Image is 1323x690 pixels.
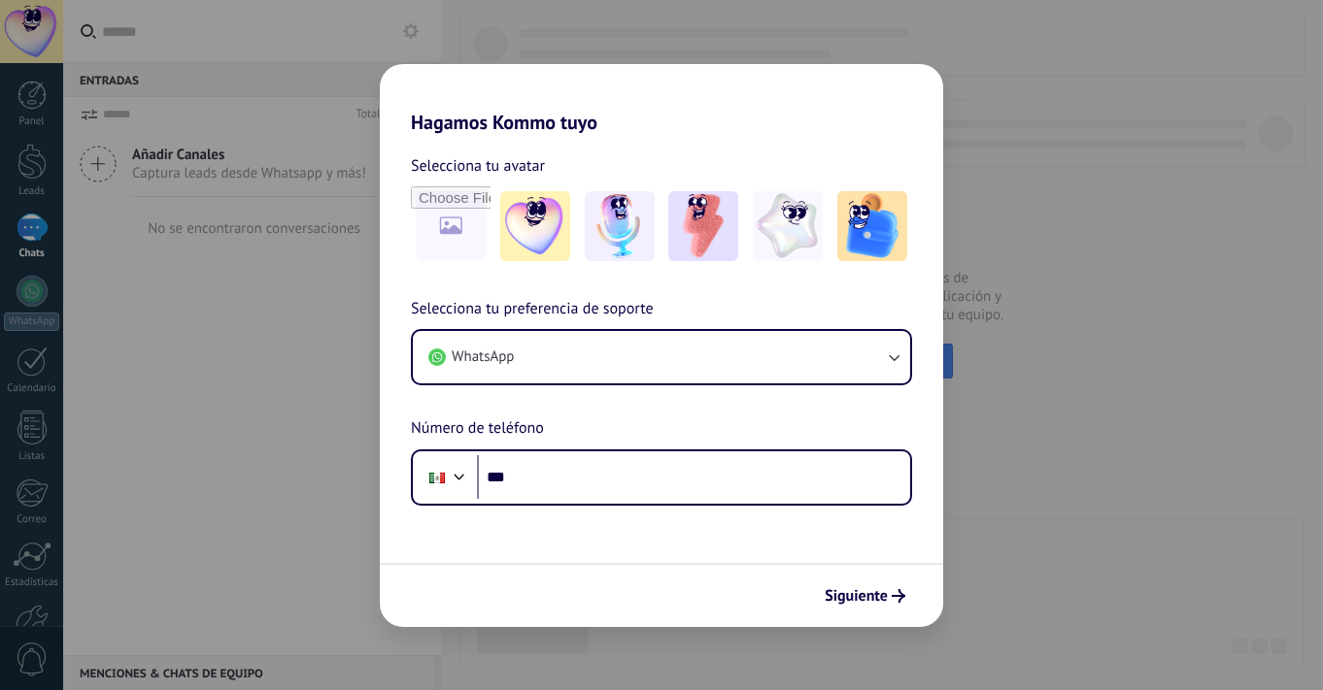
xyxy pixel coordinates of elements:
img: -5.jpeg [837,191,907,261]
img: -1.jpeg [500,191,570,261]
span: Número de teléfono [411,416,544,442]
div: Mexico: + 52 [419,457,456,498]
span: Selecciona tu avatar [411,153,545,179]
img: -2.jpeg [585,191,655,261]
img: -3.jpeg [668,191,738,261]
span: Selecciona tu preferencia de soporte [411,297,654,322]
img: -4.jpeg [753,191,823,261]
button: Siguiente [816,579,914,612]
span: WhatsApp [452,347,514,367]
button: WhatsApp [413,331,910,383]
h2: Hagamos Kommo tuyo [380,64,943,134]
span: Siguiente [825,589,888,603]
